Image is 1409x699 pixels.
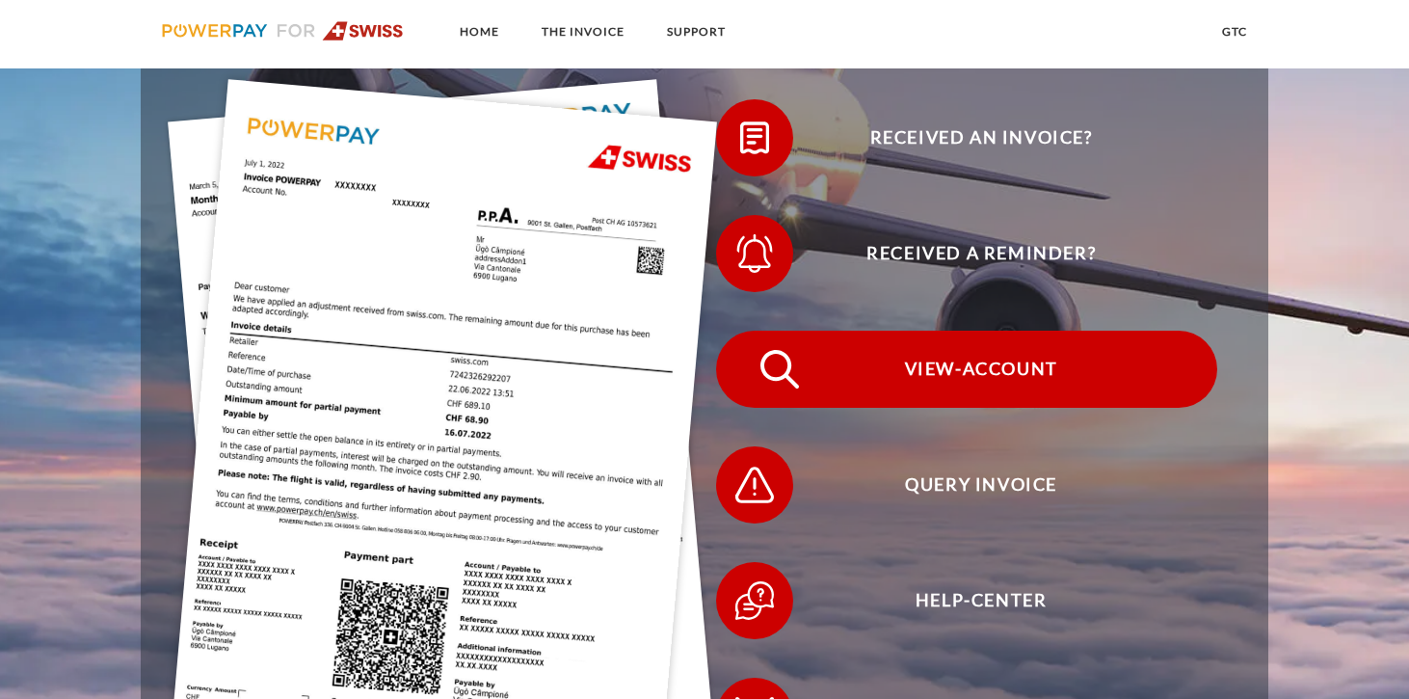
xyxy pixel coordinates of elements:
img: qb_bill.svg [731,114,779,162]
a: GTC [1206,14,1263,49]
button: Help-Center [716,562,1217,639]
img: qb_help.svg [731,577,779,625]
button: Received an invoice? [716,99,1217,176]
img: qb_bell.svg [731,229,779,278]
img: qb_search.svg [756,345,804,393]
a: THE INVOICE [525,14,641,49]
button: View-Account [716,331,1217,408]
img: qb_warning.svg [731,461,779,509]
img: logo-swiss.svg [162,21,404,40]
a: Home [443,14,516,49]
span: View-Account [745,331,1217,408]
span: Received an invoice? [745,99,1217,176]
span: Query Invoice [745,446,1217,524]
span: Help-Center [745,562,1217,639]
button: Query Invoice [716,446,1217,524]
a: SUPPORT [651,14,742,49]
button: Received a reminder? [716,215,1217,292]
span: Received a reminder? [745,215,1217,292]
